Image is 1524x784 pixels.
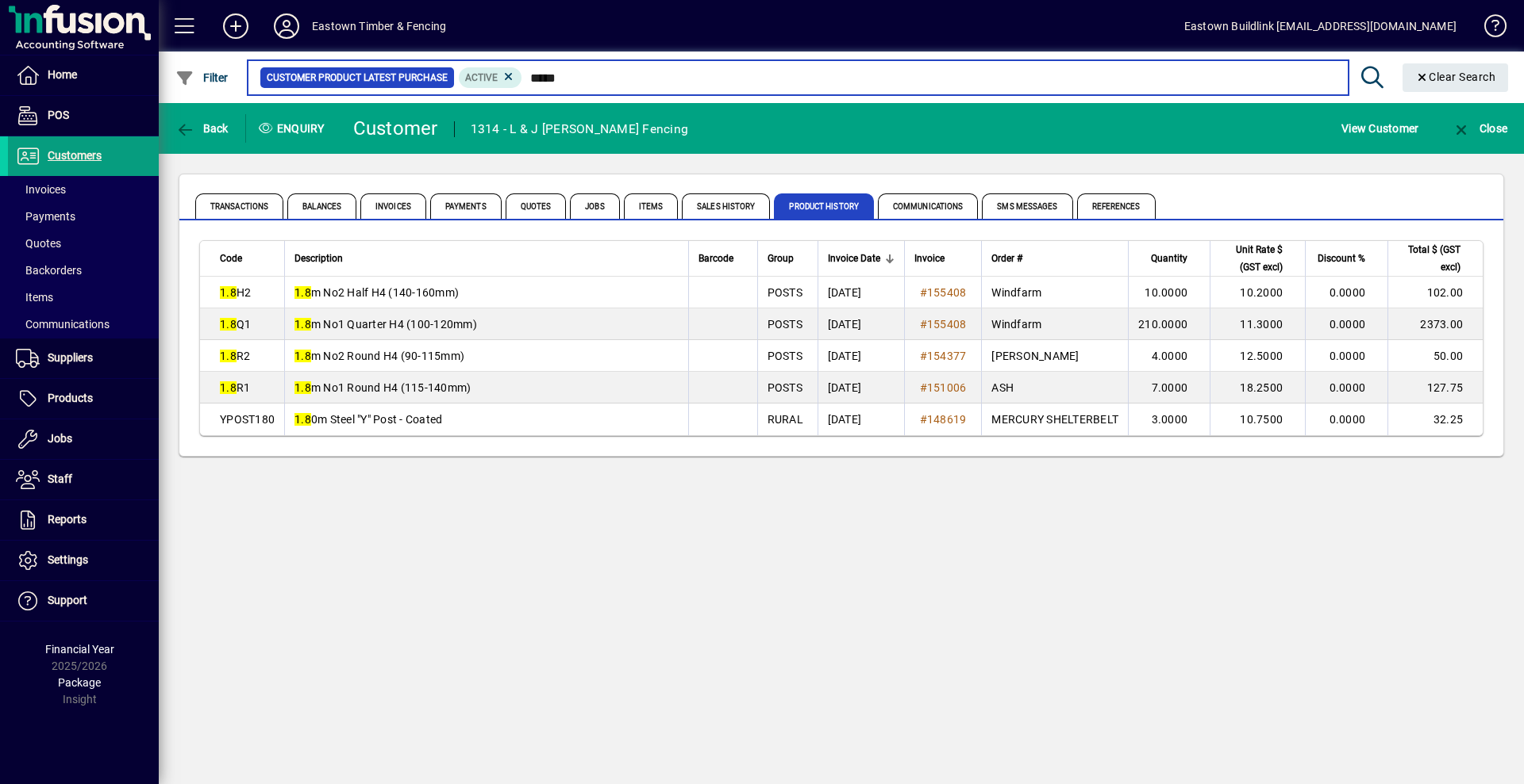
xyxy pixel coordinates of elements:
[8,230,159,257] a: Quotes
[818,277,904,308] td: [DATE]
[1398,241,1475,276] div: Total $ (GST excl)
[1305,372,1387,403] td: 0.0000
[220,286,251,299] span: H2
[8,379,159,419] a: Products
[1305,403,1387,435] td: 0.0000
[698,250,748,267] div: Barcode
[171,114,233,143] button: Back
[1305,277,1387,308] td: 0.0000
[768,350,802,362] span: POSTS
[1305,340,1387,372] td: 0.0000
[1220,241,1283,276] span: Unit Rate $ (GST excl)
[927,350,967,362] span: 154377
[914,250,945,267] span: Invoice
[768,250,794,267] span: Group
[294,318,477,331] span: m No1 Quarter H4 (100-120mm)
[1318,250,1365,267] span: Discount %
[171,63,233,92] button: Filter
[506,193,567,219] span: Quotes
[294,381,471,394] span: m No1 Round H4 (115-140mm)
[210,12,261,40] button: Add
[48,594,87,606] span: Support
[1448,114,1511,143] button: Close
[16,291,53,304] span: Items
[8,311,159,338] a: Communications
[1220,241,1297,276] div: Unit Rate $ (GST excl)
[1403,63,1509,92] button: Clear
[768,286,802,299] span: POSTS
[1210,277,1305,308] td: 10.2000
[1128,372,1210,403] td: 7.0000
[828,250,895,267] div: Invoice Date
[287,193,356,219] span: Balances
[914,347,972,365] a: #154377
[768,318,802,331] span: POSTS
[8,55,159,95] a: Home
[1184,13,1457,39] div: Eastown Buildlink [EMAIL_ADDRESS][DOMAIN_NAME]
[45,643,114,656] span: Financial Year
[8,284,159,311] a: Items
[294,413,442,426] span: 0m Steel "Y" Post - Coated
[16,237,61,250] span: Quotes
[220,381,250,394] span: R1
[220,381,237,394] em: 1.8
[768,381,802,394] span: POSTS
[471,117,689,142] div: 1314 - L & J [PERSON_NAME] Fencing
[8,581,159,621] a: Support
[8,176,159,203] a: Invoices
[570,193,619,219] span: Jobs
[220,350,237,362] em: 1.8
[1315,250,1380,267] div: Discount %
[8,460,159,499] a: Staff
[1337,114,1422,143] button: View Customer
[159,114,246,143] app-page-header-button: Back
[920,286,927,299] span: #
[220,250,275,267] div: Code
[465,72,498,83] span: Active
[48,109,69,121] span: POS
[48,68,77,81] span: Home
[294,318,311,331] em: 1.8
[818,340,904,372] td: [DATE]
[48,392,93,404] span: Products
[920,381,927,394] span: #
[16,183,66,196] span: Invoices
[1128,308,1210,340] td: 210.0000
[195,193,283,219] span: Transactions
[459,67,522,88] mat-chip: Product Activation Status: Active
[1387,372,1483,403] td: 127.75
[294,250,343,267] span: Description
[48,432,72,445] span: Jobs
[981,403,1128,435] td: MERCURY SHELTERBELT
[982,193,1072,219] span: SMS Messages
[818,403,904,435] td: [DATE]
[8,500,159,540] a: Reports
[1387,308,1483,340] td: 2373.00
[267,70,448,86] span: Customer Product Latest Purchase
[16,210,75,223] span: Payments
[220,286,237,299] em: 1.8
[1398,241,1460,276] span: Total $ (GST excl)
[1210,403,1305,435] td: 10.7500
[927,286,967,299] span: 155408
[981,308,1128,340] td: Windfarm
[920,318,927,331] span: #
[828,250,880,267] span: Invoice Date
[294,286,459,299] span: m No2 Half H4 (140-160mm)
[682,193,770,219] span: Sales History
[8,541,159,580] a: Settings
[1138,250,1202,267] div: Quantity
[981,340,1128,372] td: [PERSON_NAME]
[48,149,102,162] span: Customers
[312,13,446,39] div: Eastown Timber & Fencing
[920,413,927,426] span: #
[16,318,110,331] span: Communications
[360,193,426,219] span: Invoices
[1435,114,1524,143] app-page-header-button: Close enquiry
[220,250,242,267] span: Code
[294,413,311,426] em: 1.8
[878,193,978,219] span: Communications
[220,318,251,331] span: Q1
[175,71,229,84] span: Filter
[1341,116,1418,141] span: View Customer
